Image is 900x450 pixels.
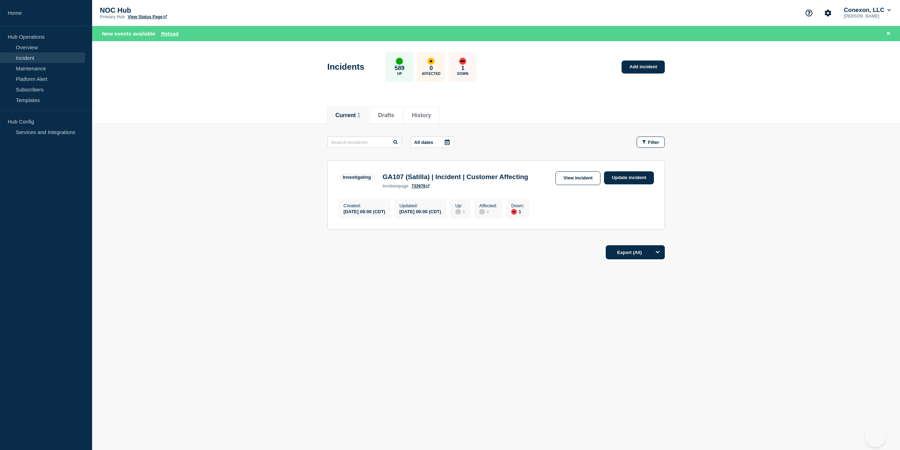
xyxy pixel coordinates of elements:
div: down [459,58,466,65]
p: Up [397,72,402,76]
button: Filter [637,137,665,148]
iframe: Help Scout Beacon - Open [865,426,886,447]
a: 733978 [411,184,430,189]
button: Reload [161,31,179,37]
div: disabled [479,209,485,215]
a: Add incident [622,61,665,74]
div: down [511,209,517,215]
p: page [382,184,409,189]
p: 589 [394,65,404,72]
div: [DATE] 09:00 (CDT) [343,208,385,214]
p: Down : [511,203,524,208]
p: 0 [430,65,433,72]
p: Up : [455,203,465,208]
div: affected [427,58,435,65]
p: NOC Hub [100,6,240,14]
input: Search incidents [327,137,402,148]
p: Down [457,72,469,76]
h3: GA107 (Satilla) | Incident | Customer Affecting [382,173,528,181]
a: View Status Page [128,14,167,19]
div: 0 [455,208,465,215]
button: All dates [410,137,454,148]
button: Account settings [821,6,835,20]
div: 0 [479,208,497,215]
div: up [396,58,403,65]
button: Options [651,245,665,259]
div: disabled [455,209,461,215]
p: Updated : [399,203,441,208]
button: Export (All) [606,245,665,259]
span: Investigating [338,173,375,181]
div: 1 [511,208,524,215]
button: Current 1 [335,112,360,119]
span: 1 [357,112,360,118]
p: All dates [414,140,433,145]
p: Primary Hub [100,14,125,19]
h1: Incidents [327,62,364,72]
p: Affected : [479,203,497,208]
button: Support [802,6,816,20]
button: Drafts [378,112,394,119]
a: Update incident [604,171,654,184]
span: New events available [102,31,155,37]
a: View incident [555,171,601,185]
p: [PERSON_NAME] [842,14,892,19]
p: 1 [461,65,464,72]
p: Affected [422,72,441,76]
span: incident [382,184,399,189]
button: Conexon, LLC [842,7,892,14]
span: Filter [648,140,659,145]
div: [DATE] 09:00 (CDT) [399,208,441,214]
p: Created : [343,203,385,208]
button: History [412,112,431,119]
